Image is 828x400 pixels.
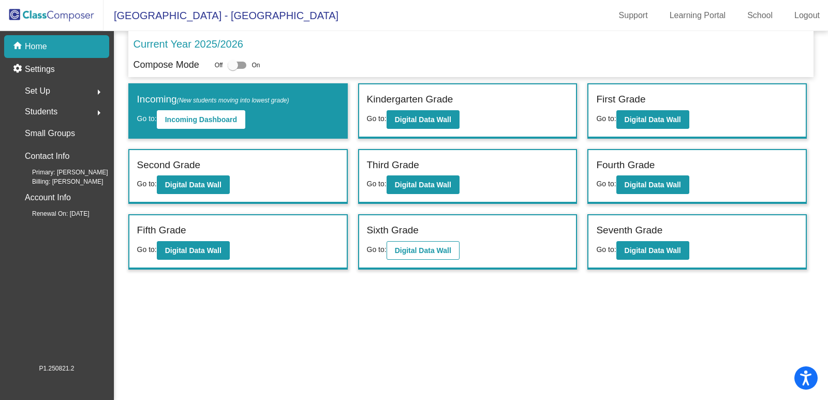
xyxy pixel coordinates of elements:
[786,7,828,24] a: Logout
[395,181,451,189] b: Digital Data Wall
[137,92,289,107] label: Incoming
[596,158,655,173] label: Fourth Grade
[616,241,689,260] button: Digital Data Wall
[25,40,47,53] p: Home
[137,180,157,188] span: Go to:
[387,241,460,260] button: Digital Data Wall
[137,114,157,123] span: Go to:
[596,114,616,123] span: Go to:
[661,7,734,24] a: Learning Portal
[25,84,50,98] span: Set Up
[12,40,25,53] mat-icon: home
[25,149,69,164] p: Contact Info
[16,209,89,218] span: Renewal On: [DATE]
[93,86,105,98] mat-icon: arrow_right
[12,63,25,76] mat-icon: settings
[157,241,230,260] button: Digital Data Wall
[177,97,289,104] span: (New students moving into lowest grade)
[25,63,55,76] p: Settings
[387,175,460,194] button: Digital Data Wall
[25,126,75,141] p: Small Groups
[387,110,460,129] button: Digital Data Wall
[137,158,201,173] label: Second Grade
[165,115,237,124] b: Incoming Dashboard
[596,92,645,107] label: First Grade
[137,245,157,254] span: Go to:
[93,107,105,119] mat-icon: arrow_right
[103,7,338,24] span: [GEOGRAPHIC_DATA] - [GEOGRAPHIC_DATA]
[25,105,57,119] span: Students
[611,7,656,24] a: Support
[25,190,71,205] p: Account Info
[395,115,451,124] b: Digital Data Wall
[739,7,781,24] a: School
[367,158,419,173] label: Third Grade
[134,36,243,52] p: Current Year 2025/2026
[395,246,451,255] b: Digital Data Wall
[134,58,199,72] p: Compose Mode
[215,61,223,70] span: Off
[367,245,387,254] span: Go to:
[137,223,186,238] label: Fifth Grade
[596,223,662,238] label: Seventh Grade
[165,181,221,189] b: Digital Data Wall
[367,114,387,123] span: Go to:
[616,175,689,194] button: Digital Data Wall
[616,110,689,129] button: Digital Data Wall
[625,115,681,124] b: Digital Data Wall
[596,245,616,254] span: Go to:
[157,110,245,129] button: Incoming Dashboard
[157,175,230,194] button: Digital Data Wall
[625,181,681,189] b: Digital Data Wall
[625,246,681,255] b: Digital Data Wall
[367,92,453,107] label: Kindergarten Grade
[367,223,419,238] label: Sixth Grade
[16,168,108,177] span: Primary: [PERSON_NAME]
[596,180,616,188] span: Go to:
[367,180,387,188] span: Go to:
[16,177,103,186] span: Billing: [PERSON_NAME]
[252,61,260,70] span: On
[165,246,221,255] b: Digital Data Wall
